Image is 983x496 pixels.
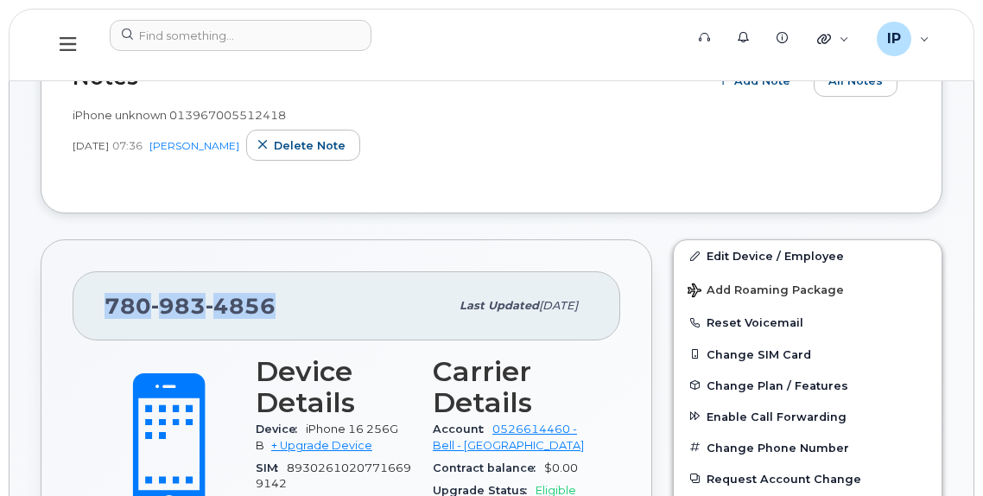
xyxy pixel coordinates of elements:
[73,108,286,122] span: iPhone unknown 013967005512418
[256,423,306,436] span: Device
[674,463,942,494] button: Request Account Change
[674,401,942,432] button: Enable Call Forwarding
[433,461,544,474] span: Contract balance
[256,461,287,474] span: SIM
[73,138,109,153] span: [DATE]
[433,423,584,451] a: 0526614460 - Bell - [GEOGRAPHIC_DATA]
[112,138,143,153] span: 07:36
[539,299,578,312] span: [DATE]
[246,130,360,161] button: Delete note
[110,20,371,51] input: Find something...
[433,356,589,418] h3: Carrier Details
[256,423,398,451] span: iPhone 16 256GB
[149,139,239,152] a: [PERSON_NAME]
[105,293,276,319] span: 780
[674,307,942,338] button: Reset Voicemail
[707,410,847,423] span: Enable Call Forwarding
[707,378,848,391] span: Change Plan / Features
[460,299,539,312] span: Last updated
[674,271,942,307] button: Add Roaming Package
[544,461,578,474] span: $0.00
[271,439,372,452] a: + Upgrade Device
[256,356,412,418] h3: Device Details
[206,293,276,319] span: 4856
[688,283,844,300] span: Add Roaming Package
[674,370,942,401] button: Change Plan / Features
[887,29,901,49] span: IP
[674,240,942,271] a: Edit Device / Employee
[256,461,411,490] span: 89302610207716699142
[151,293,206,319] span: 983
[274,137,346,154] span: Delete note
[674,432,942,463] button: Change Phone Number
[674,339,942,370] button: Change SIM Card
[805,22,861,56] div: Quicklinks
[865,22,942,56] div: Ian Pitt
[433,423,492,436] span: Account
